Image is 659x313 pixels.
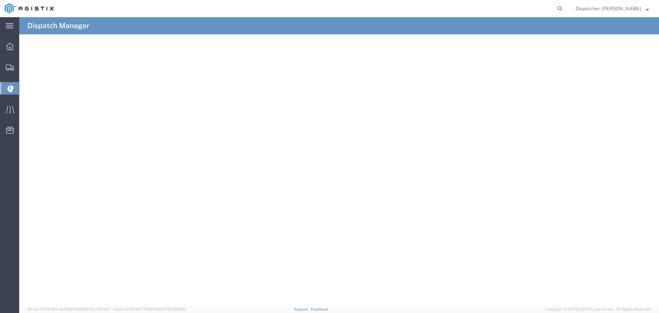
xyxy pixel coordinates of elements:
[576,5,641,12] span: Dispatcher - Eli Amezcua
[27,17,89,34] h4: Dispatch Manager
[575,4,649,13] button: Dispatcher - [PERSON_NAME]
[311,307,328,311] a: Feedback
[159,307,186,311] span: [DATE] 08:10:16
[27,307,110,311] span: Server: 2025.18.0-4e47823f9d1
[545,306,651,312] span: Copyright © [DATE]-[DATE] Agistix Inc., All Rights Reserved
[294,307,311,311] a: Support
[5,3,54,14] img: logo
[113,307,186,311] span: Client: 2025.18.0-7346316
[83,307,110,311] span: [DATE] 10:23:21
